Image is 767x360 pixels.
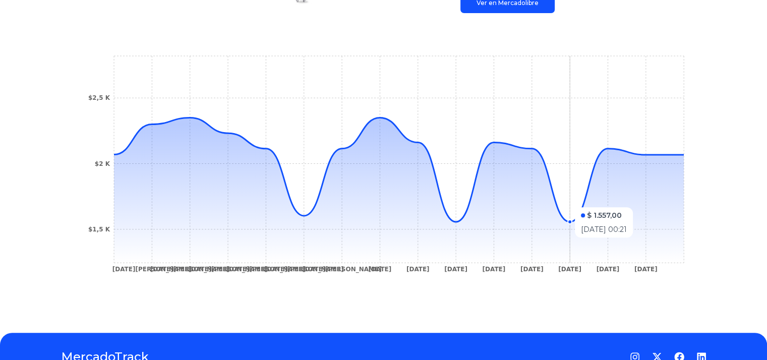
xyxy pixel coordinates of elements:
tspan: [DATE][PERSON_NAME] [112,266,191,273]
tspan: [DATE] [406,266,429,273]
tspan: $2 K [94,160,110,167]
tspan: [DATE] [368,266,391,273]
tspan: [DATE][PERSON_NAME] [302,266,381,273]
tspan: [DATE][PERSON_NAME] [188,266,267,273]
tspan: [DATE] [482,266,505,273]
tspan: $2,5 K [88,94,110,101]
tspan: [DATE] [444,266,467,273]
tspan: [DATE] [558,266,581,273]
tspan: [DATE] [520,266,543,273]
tspan: $1,5 K [88,226,110,233]
tspan: [DATE][PERSON_NAME] [226,266,305,273]
tspan: [DATE][PERSON_NAME] [264,266,343,273]
tspan: [DATE] [596,266,619,273]
tspan: [DATE][PERSON_NAME] [150,266,229,273]
tspan: [DATE] [634,266,657,273]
